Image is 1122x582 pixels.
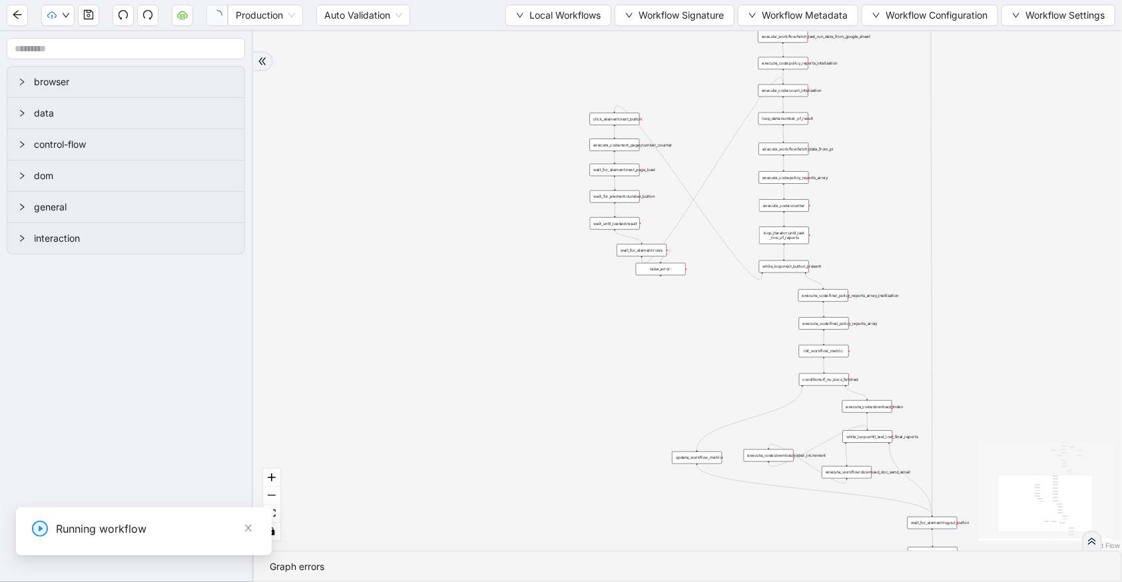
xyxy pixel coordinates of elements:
div: execute_code:count_intalisation [758,85,808,97]
span: play-circle [32,521,48,537]
button: downLocal Workflows [505,5,611,26]
div: interaction [7,223,244,254]
g: Edge from wait_until_loaded:result to wait_for_element:rows [615,230,641,242]
g: Edge from conditions:if_no_docs_fetched to execute_code:download_index [846,387,867,399]
div: execute_code:download_index [842,400,892,413]
div: Running workflow [56,521,256,537]
div: loop_iterator:until_last _row_of_reports [759,226,809,244]
div: wait_for_element:next_page_load [590,164,640,176]
div: execute_workflow:fetch_last_run_date_from_google_sheet [758,31,808,43]
div: loop_data:number_of_result [758,113,808,125]
div: dom [7,160,244,191]
g: Edge from wait_for_element:rows to execute_code:count_intalisation [642,77,783,263]
g: Edge from conditions:if_no_docs_fetched to update_workflow_metric: [697,387,802,450]
span: double-right [1087,537,1097,546]
span: browser [34,75,234,89]
div: init_workflow_metric: [799,345,849,358]
span: down [516,11,524,19]
div: execute_workflow:fetch_data_from_pl [758,143,808,155]
span: Auto Validation [324,5,402,25]
button: fit view [263,505,280,523]
div: execute_code:final_policy_reports_array_inatlisation [798,289,848,302]
div: raise_error:plus-circle [636,263,686,276]
g: Edge from update_workflow_metric: to wait_for_element:logout_button [697,465,932,515]
div: update_workflow_metric: [672,451,722,464]
button: redo [137,5,158,26]
div: data [7,98,244,129]
span: arrow-left [12,9,23,20]
div: click_element:logout_button [908,547,958,559]
span: right [18,234,26,242]
div: click_element:next_button [590,113,640,125]
g: Edge from execute_workflow:fetch_last_run_date_from_google_sheet to execute_code:policy_reports_i... [783,44,784,56]
div: while_loop:untill_last_row_final_reports [842,430,892,443]
span: Workflow Configuration [886,8,987,23]
button: cloud-server [172,5,193,26]
span: Local Workflows [529,8,601,23]
div: wait_for_element:logout_button [908,517,958,529]
span: double-right [258,57,267,66]
div: execute_code:next_page_number_counter [590,139,640,151]
div: execute_code:counter [759,199,809,212]
div: execute_workflow:download_doc_send_email [822,466,872,479]
label: Password [16,51,463,64]
button: downWorkflow Configuration [862,5,998,26]
div: execute_code:download_index_increment [744,449,794,462]
span: general [34,200,234,214]
div: wait_for_element:number_button [590,190,640,203]
span: right [18,78,26,86]
span: cloud-upload [47,11,57,20]
g: Edge from wait_for_element:rows to raise_error: [661,250,671,262]
div: while_loop:next_button_present [759,260,809,273]
div: conditions:if_no_docs_fetched [799,374,849,386]
g: Edge from while_loop:next_button_present to execute_code:final_policy_reports_array_inatlisation [806,274,824,288]
button: zoom out [263,487,280,505]
button: zoom in [263,469,280,487]
span: data [34,106,234,121]
span: Workflow Settings [1025,8,1105,23]
a: React Flow attribution [1085,541,1120,549]
span: right [18,109,26,117]
span: down [748,11,756,19]
div: wait_until_loaded:result [590,217,640,230]
span: control-flow [34,137,234,152]
span: undo [118,9,129,20]
div: execute_code:policy_reports_intalisation [758,57,808,70]
div: wait_for_element:rows [617,244,667,257]
span: cloud-server [177,9,188,20]
span: right [18,141,26,148]
span: down [625,11,633,19]
span: Workflow Metadata [762,8,848,23]
div: browser [7,67,244,97]
span: down [872,11,880,19]
div: execute_code:policy_reports_array [759,171,809,184]
button: save [78,5,99,26]
div: general [7,192,244,222]
button: downWorkflow Signature [615,5,734,26]
div: execute_code:final_policy_reports_array [799,317,849,329]
button: undo [113,5,134,26]
div: Graph errors [270,559,1105,574]
span: close [244,523,253,533]
div: control-flow [7,129,244,160]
